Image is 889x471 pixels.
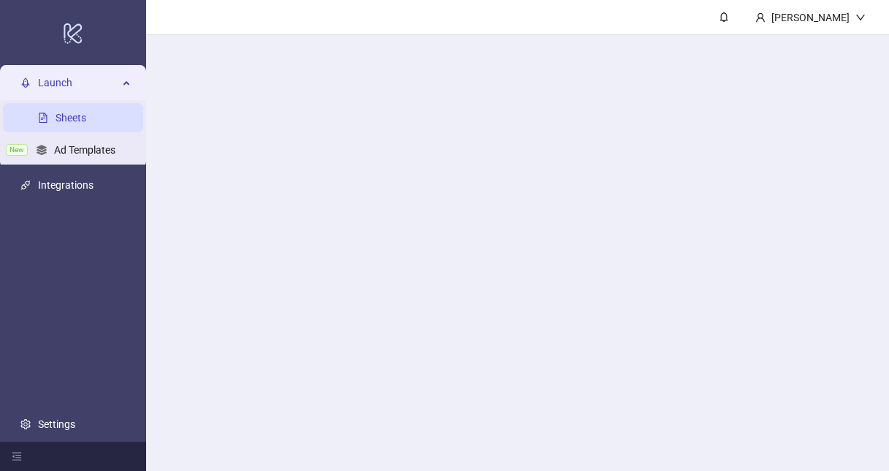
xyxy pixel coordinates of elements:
[38,418,75,430] a: Settings
[766,10,855,26] div: [PERSON_NAME]
[38,180,94,192] a: Integrations
[855,12,866,23] span: down
[56,113,86,124] a: Sheets
[38,69,118,98] span: Launch
[54,145,115,157] a: Ad Templates
[12,451,22,461] span: menu-fold
[20,78,31,88] span: rocket
[755,12,766,23] span: user
[719,12,729,22] span: bell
